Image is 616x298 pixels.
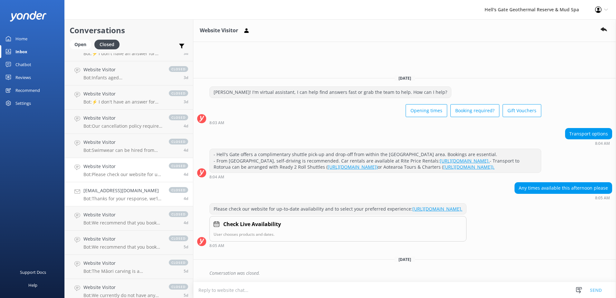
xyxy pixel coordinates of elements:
[94,41,123,48] a: Closed
[565,128,612,139] div: Transport options
[184,244,188,250] span: Oct 01 2025 08:47am (UTC +13:00) Pacific/Auckland
[83,66,162,73] h4: Website Visitor
[83,220,162,226] p: Bot: We recommend that you book your package in advance to avoid disappointment. Bookings can be ...
[83,163,162,170] h4: Website Visitor
[443,164,495,170] a: [URL][DOMAIN_NAME]).
[328,164,378,170] a: [URL][DOMAIN_NAME])
[184,268,188,274] span: Oct 01 2025 07:04am (UTC +13:00) Pacific/Auckland
[65,158,193,182] a: Website VisitorBot:Please check our website for up-to-date availability and to select your prefer...
[210,87,451,98] div: [PERSON_NAME]! I'm virtual assistant, I can help find answers fast or grab the team to help. How ...
[15,58,31,71] div: Chatbot
[169,211,188,217] span: closed
[209,244,224,248] strong: 8:05 AM
[169,66,188,72] span: closed
[83,196,162,202] p: Bot: Thanks for your response, we'll get back to you as soon as we can during opening hours.
[169,90,188,96] span: closed
[94,40,120,49] div: Closed
[406,104,447,117] button: Opening times
[83,284,162,291] h4: Website Visitor
[65,206,193,231] a: Website VisitorBot:We recommend that you book your package in advance to avoid disappointment. Bo...
[83,139,162,146] h4: Website Visitor
[209,121,224,125] strong: 8:03 AM
[83,75,162,81] p: Bot: Infants aged [DEMOGRAPHIC_DATA] are free of charge for all activities, so a [DEMOGRAPHIC_DAT...
[20,266,46,279] div: Support Docs
[395,75,415,81] span: [DATE]
[595,196,610,200] strong: 8:05 AM
[15,84,40,97] div: Recommend
[83,147,162,153] p: Bot: Swimwear can be hired from reception for $5.00 NZD per item, subject to availability.
[70,41,94,48] a: Open
[83,99,162,105] p: Bot: ⚡ I don't have an answer for that in my knowledge base. Please try and rephrase your questio...
[210,204,466,214] div: Please check our website for up-to-date availability and to select your preferred experience:
[184,99,188,104] span: Oct 02 2025 01:27pm (UTC +13:00) Pacific/Auckland
[65,110,193,134] a: Website VisitorBot:Our cancellation policy requires 24 hours notice before the scheduled arrival ...
[169,235,188,241] span: closed
[65,182,193,206] a: [EMAIL_ADDRESS][DOMAIN_NAME]Bot:Thanks for your response, we'll get back to you as soon as we can...
[83,114,162,122] h4: Website Visitor
[210,149,541,173] div: - Hell's Gate offers a complimentary shuttle pick-up and drop-off from within the [GEOGRAPHIC_DAT...
[209,174,541,179] div: Oct 02 2025 08:04am (UTC +13:00) Pacific/Auckland
[209,243,467,248] div: Oct 02 2025 08:05am (UTC +13:00) Pacific/Auckland
[184,123,188,129] span: Oct 02 2025 11:42am (UTC +13:00) Pacific/Auckland
[83,244,162,250] p: Bot: We recommend that you book your package in advance to avoid disappointment. Bookings can be ...
[15,71,31,84] div: Reviews
[169,284,188,290] span: closed
[214,231,462,237] p: User chooses products and dates.
[209,120,541,125] div: Oct 02 2025 08:03am (UTC +13:00) Pacific/Auckland
[83,268,162,274] p: Bot: The Māori carving is a complimentary interactive activity available when a package including...
[10,11,47,22] img: yonder-white-logo.png
[450,104,499,117] button: Booking required?
[440,158,490,164] a: [URL][DOMAIN_NAME].
[15,97,31,110] div: Settings
[83,172,162,177] p: Bot: Please check our website for up-to-date availability and to select your preferred experience...
[565,141,612,145] div: Oct 02 2025 08:04am (UTC +13:00) Pacific/Auckland
[169,260,188,265] span: closed
[515,183,612,194] div: Any times available this afternoon please
[83,235,162,243] h4: Website Visitor
[28,279,37,292] div: Help
[15,45,27,58] div: Inbox
[503,104,541,117] button: Gift Vouchers
[197,268,612,279] div: 2025-10-04T10:17:48.478
[184,293,188,298] span: Sep 30 2025 08:11pm (UTC +13:00) Pacific/Auckland
[70,24,188,36] h2: Conversations
[169,139,188,144] span: closed
[200,26,238,35] h3: Website Visitor
[395,257,415,262] span: [DATE]
[209,175,224,179] strong: 8:04 AM
[83,211,162,218] h4: Website Visitor
[184,220,188,225] span: Oct 01 2025 04:38pm (UTC +13:00) Pacific/Auckland
[83,90,162,97] h4: Website Visitor
[184,172,188,177] span: Oct 02 2025 08:05am (UTC +13:00) Pacific/Auckland
[83,187,162,194] h4: [EMAIL_ADDRESS][DOMAIN_NAME]
[169,187,188,193] span: closed
[595,142,610,145] strong: 8:04 AM
[83,260,162,267] h4: Website Visitor
[184,51,188,56] span: Oct 02 2025 03:30pm (UTC +13:00) Pacific/Auckland
[65,134,193,158] a: Website VisitorBot:Swimwear can be hired from reception for $5.00 NZD per item, subject to availa...
[169,114,188,120] span: closed
[169,163,188,169] span: closed
[15,32,27,45] div: Home
[184,196,188,201] span: Oct 01 2025 07:09pm (UTC +13:00) Pacific/Auckland
[184,147,188,153] span: Oct 02 2025 08:33am (UTC +13:00) Pacific/Auckland
[70,40,91,49] div: Open
[412,206,462,212] a: [URL][DOMAIN_NAME].
[65,231,193,255] a: Website VisitorBot:We recommend that you book your package in advance to avoid disappointment. Bo...
[65,255,193,279] a: Website VisitorBot:The Māori carving is a complimentary interactive activity available when a pac...
[65,85,193,110] a: Website VisitorBot:⚡ I don't have an answer for that in my knowledge base. Please try and rephras...
[209,268,612,279] div: Conversation was closed.
[223,220,281,229] h4: Check Live Availability
[83,123,162,129] p: Bot: Our cancellation policy requires 24 hours notice before the scheduled arrival time for a ful...
[65,61,193,85] a: Website VisitorBot:Infants aged [DEMOGRAPHIC_DATA] are free of charge for all activities, so a [D...
[515,195,612,200] div: Oct 02 2025 08:05am (UTC +13:00) Pacific/Auckland
[83,51,162,56] p: Bot: ⚡ I don't have an answer for that in my knowledge base. Please try and rephrase your questio...
[184,75,188,80] span: Oct 02 2025 02:26pm (UTC +13:00) Pacific/Auckland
